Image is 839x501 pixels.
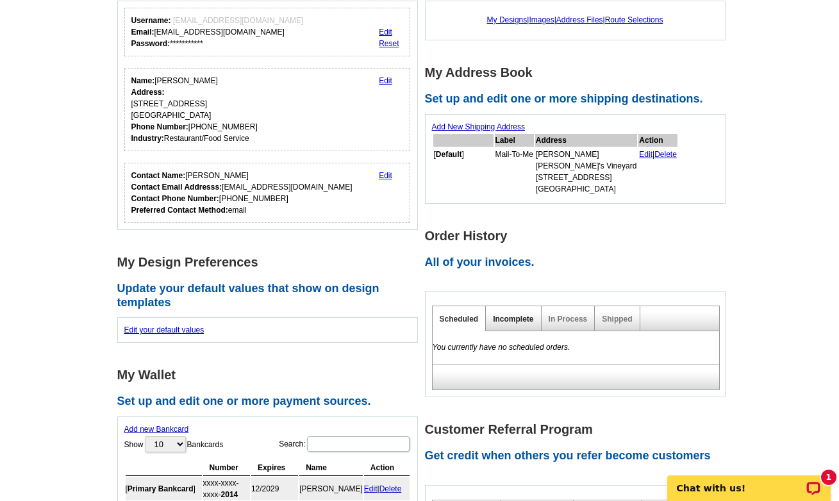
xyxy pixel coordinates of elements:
[117,282,425,309] h2: Update your default values that show on design templates
[654,150,677,159] a: Delete
[535,148,637,195] td: [PERSON_NAME] [PERSON_NAME]'s Vineyard [STREET_ADDRESS] [GEOGRAPHIC_DATA]
[203,460,250,476] th: Number
[131,170,353,216] div: [PERSON_NAME] [EMAIL_ADDRESS][DOMAIN_NAME] [PHONE_NUMBER] email
[131,206,228,215] strong: Preferred Contact Method:
[131,76,155,85] strong: Name:
[379,76,392,85] a: Edit
[602,315,632,324] a: Shipped
[436,150,462,159] b: Default
[131,122,188,131] strong: Phone Number:
[433,343,570,352] em: You currently have no scheduled orders.
[487,15,527,24] a: My Designs
[145,436,186,452] select: ShowBankcards
[131,194,219,203] strong: Contact Phone Number:
[639,150,652,159] a: Edit
[221,490,238,499] strong: 2014
[173,16,303,25] span: [EMAIL_ADDRESS][DOMAIN_NAME]
[556,15,603,24] a: Address Files
[131,28,154,37] strong: Email:
[203,477,250,500] td: xxxx-xxxx-xxxx-
[117,395,425,409] h2: Set up and edit one or more payment sources.
[124,163,411,223] div: Who should we contact regarding order issues?
[128,484,194,493] b: Primary Bankcard
[307,436,410,452] input: Search:
[605,15,663,24] a: Route Selections
[131,171,186,180] strong: Contact Name:
[432,8,719,32] div: | | |
[379,39,399,48] a: Reset
[379,484,402,493] a: Delete
[299,477,363,500] td: [PERSON_NAME]
[126,477,202,500] td: [ ]
[364,460,410,476] th: Action
[299,460,363,476] th: Name
[549,315,588,324] a: In Process
[638,148,677,195] td: |
[425,256,733,270] h2: All of your invoices.
[659,461,839,501] iframe: LiveChat chat widget
[117,368,425,382] h1: My Wallet
[124,425,189,434] a: Add new Bankcard
[364,477,410,500] td: |
[131,39,170,48] strong: Password:
[124,8,411,56] div: Your login information.
[364,484,378,493] a: Edit
[493,315,533,324] a: Incomplete
[279,435,410,453] label: Search:
[117,256,425,269] h1: My Design Preferences
[131,183,222,192] strong: Contact Email Addresss:
[124,435,224,454] label: Show Bankcards
[131,16,171,25] strong: Username:
[124,325,204,334] a: Edit your default values
[495,148,534,195] td: Mail-To-Me
[131,134,164,143] strong: Industry:
[432,122,525,131] a: Add New Shipping Address
[124,68,411,151] div: Your personal details.
[495,134,534,147] th: Label
[425,92,733,106] h2: Set up and edit one or more shipping destinations.
[425,449,733,463] h2: Get credit when others you refer become customers
[433,148,494,195] td: [ ]
[638,134,677,147] th: Action
[529,15,554,24] a: Images
[425,229,733,243] h1: Order History
[535,134,637,147] th: Address
[440,315,479,324] a: Scheduled
[425,66,733,79] h1: My Address Book
[379,28,392,37] a: Edit
[131,75,258,144] div: [PERSON_NAME] [STREET_ADDRESS] [GEOGRAPHIC_DATA] [PHONE_NUMBER] Restaurant/Food Service
[251,477,298,500] td: 12/2029
[251,460,298,476] th: Expires
[131,88,165,97] strong: Address:
[425,423,733,436] h1: Customer Referral Program
[379,171,392,180] a: Edit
